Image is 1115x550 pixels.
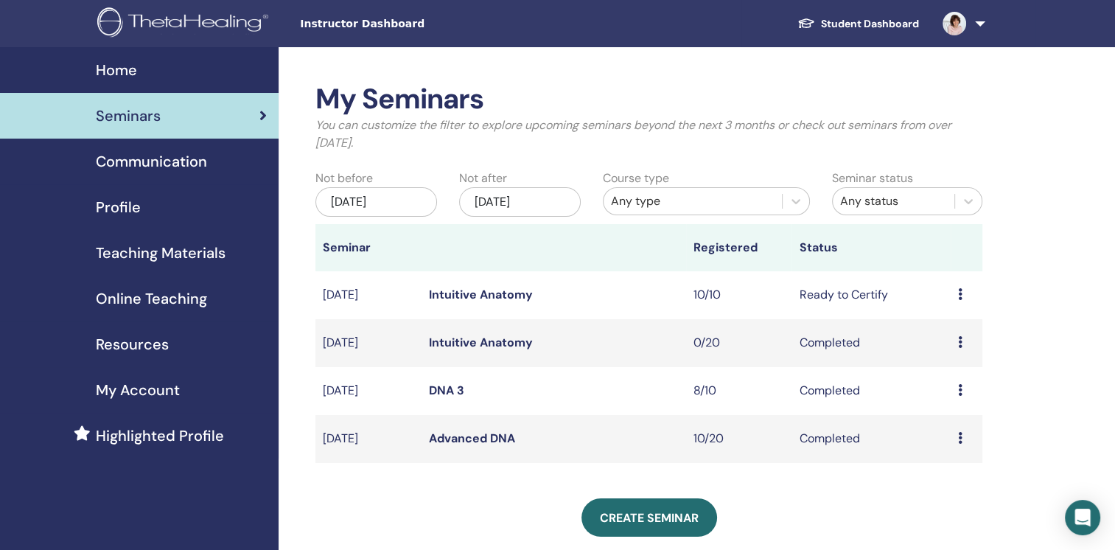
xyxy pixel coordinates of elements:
[686,415,792,463] td: 10/20
[315,271,422,319] td: [DATE]
[1065,500,1100,535] div: Open Intercom Messenger
[686,271,792,319] td: 10/10
[840,192,947,210] div: Any status
[429,287,533,302] a: Intuitive Anatomy
[686,319,792,367] td: 0/20
[315,224,422,271] th: Seminar
[429,383,464,398] a: DNA 3
[791,224,950,271] th: Status
[459,187,581,217] div: [DATE]
[603,170,669,187] label: Course type
[943,12,966,35] img: default.jpg
[429,335,533,350] a: Intuitive Anatomy
[315,415,422,463] td: [DATE]
[315,116,982,152] p: You can customize the filter to explore upcoming seminars beyond the next 3 months or check out s...
[581,498,717,537] a: Create seminar
[786,10,931,38] a: Student Dashboard
[315,367,422,415] td: [DATE]
[315,319,422,367] td: [DATE]
[96,288,207,310] span: Online Teaching
[96,150,207,173] span: Communication
[96,196,141,218] span: Profile
[96,425,224,447] span: Highlighted Profile
[459,170,507,187] label: Not after
[96,105,161,127] span: Seminars
[832,170,913,187] label: Seminar status
[791,319,950,367] td: Completed
[315,170,373,187] label: Not before
[791,415,950,463] td: Completed
[797,17,815,29] img: graduation-cap-white.svg
[686,224,792,271] th: Registered
[315,187,437,217] div: [DATE]
[429,431,515,446] a: Advanced DNA
[96,242,226,264] span: Teaching Materials
[611,192,775,210] div: Any type
[97,7,273,41] img: logo.png
[600,510,699,526] span: Create seminar
[96,59,137,81] span: Home
[686,367,792,415] td: 8/10
[315,83,982,116] h2: My Seminars
[791,271,950,319] td: Ready to Certify
[96,379,180,401] span: My Account
[96,333,169,355] span: Resources
[791,367,950,415] td: Completed
[300,16,521,32] span: Instructor Dashboard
